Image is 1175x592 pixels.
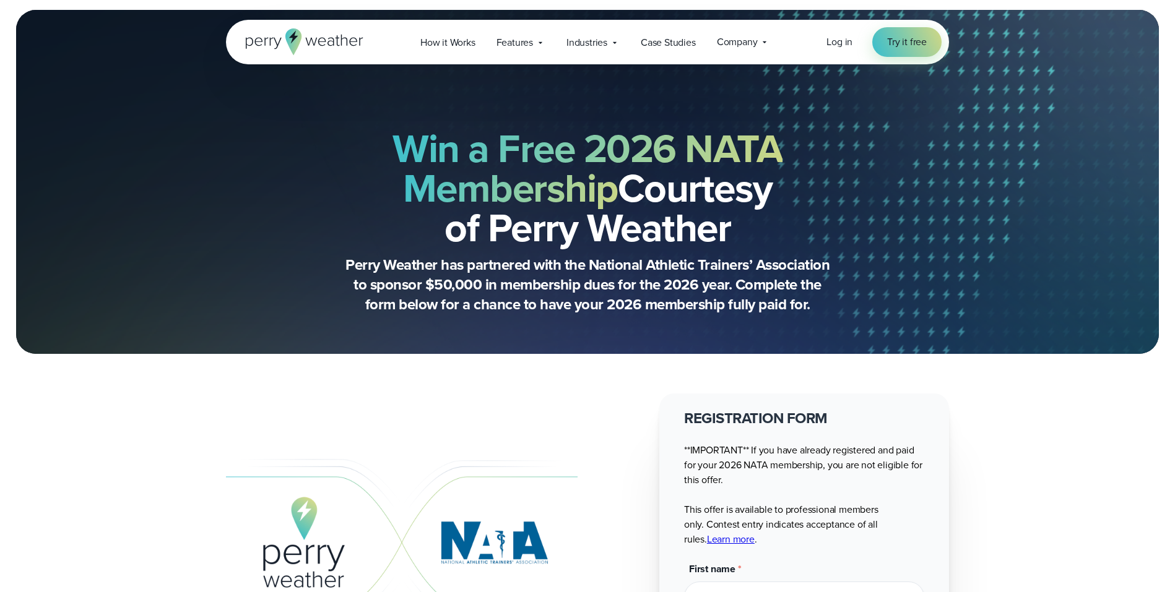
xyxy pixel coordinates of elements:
span: Try it free [887,35,927,49]
span: First name [689,562,735,576]
p: Perry Weather has partnered with the National Athletic Trainers’ Association to sponsor $50,000 i... [340,255,835,314]
span: Industries [566,35,607,50]
span: How it Works [420,35,475,50]
span: Features [496,35,533,50]
h2: Courtesy of Perry Weather [288,129,887,247]
a: Case Studies [630,30,706,55]
a: Try it free [872,27,942,57]
a: Learn more [707,532,755,546]
p: **IMPORTANT** If you have already registered and paid for your 2026 NATA membership, you are not ... [684,443,924,547]
span: Case Studies [641,35,696,50]
strong: Win a Free 2026 NATA Membership [392,119,783,217]
a: How it Works [410,30,486,55]
a: Log in [826,35,852,49]
span: Log in [826,35,852,49]
span: Company [717,35,758,49]
strong: REGISTRATION FORM [684,407,828,429]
